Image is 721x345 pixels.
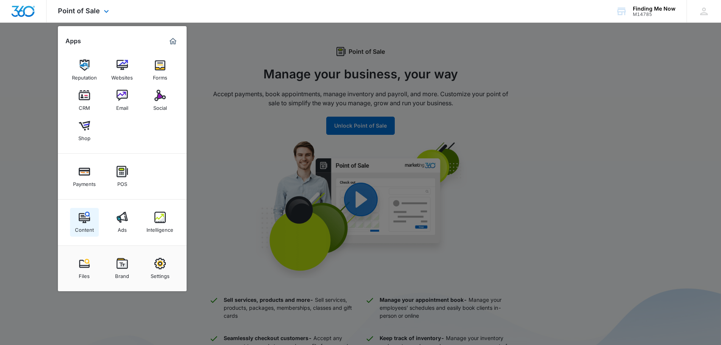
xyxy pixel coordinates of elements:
[58,7,100,15] span: Point of Sale
[70,56,99,84] a: Reputation
[118,223,127,233] div: Ads
[167,35,179,47] a: Marketing 360® Dashboard
[79,101,90,111] div: CRM
[108,254,137,283] a: Brand
[116,101,128,111] div: Email
[70,86,99,115] a: CRM
[146,223,173,233] div: Intelligence
[153,71,167,81] div: Forms
[153,101,167,111] div: Social
[70,254,99,283] a: Files
[73,177,96,187] div: Payments
[111,71,133,81] div: Websites
[79,269,90,279] div: Files
[146,86,174,115] a: Social
[108,86,137,115] a: Email
[633,6,676,12] div: account name
[70,162,99,191] a: Payments
[75,223,94,233] div: Content
[108,56,137,84] a: Websites
[65,37,81,45] h2: Apps
[108,208,137,237] a: Ads
[146,254,174,283] a: Settings
[146,56,174,84] a: Forms
[117,177,127,187] div: POS
[70,116,99,145] a: Shop
[70,208,99,237] a: Content
[151,269,170,279] div: Settings
[72,71,97,81] div: Reputation
[146,208,174,237] a: Intelligence
[633,12,676,17] div: account id
[108,162,137,191] a: POS
[78,131,90,141] div: Shop
[115,269,129,279] div: Brand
